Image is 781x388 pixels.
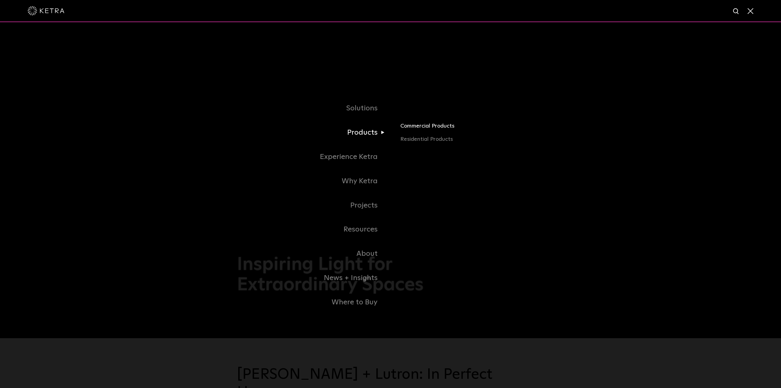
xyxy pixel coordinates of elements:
a: News + Insights [237,266,390,290]
img: ketra-logo-2019-white [28,6,64,15]
a: Resources [237,217,390,242]
a: Solutions [237,96,390,121]
a: Why Ketra [237,169,390,193]
a: About [237,242,390,266]
img: search icon [732,8,740,15]
a: Products [237,121,390,145]
a: Where to Buy [237,290,390,315]
div: Navigation Menu [237,96,544,314]
a: Commercial Products [400,121,544,135]
a: Residential Products [400,135,544,144]
a: Experience Ketra [237,145,390,169]
a: Projects [237,193,390,218]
